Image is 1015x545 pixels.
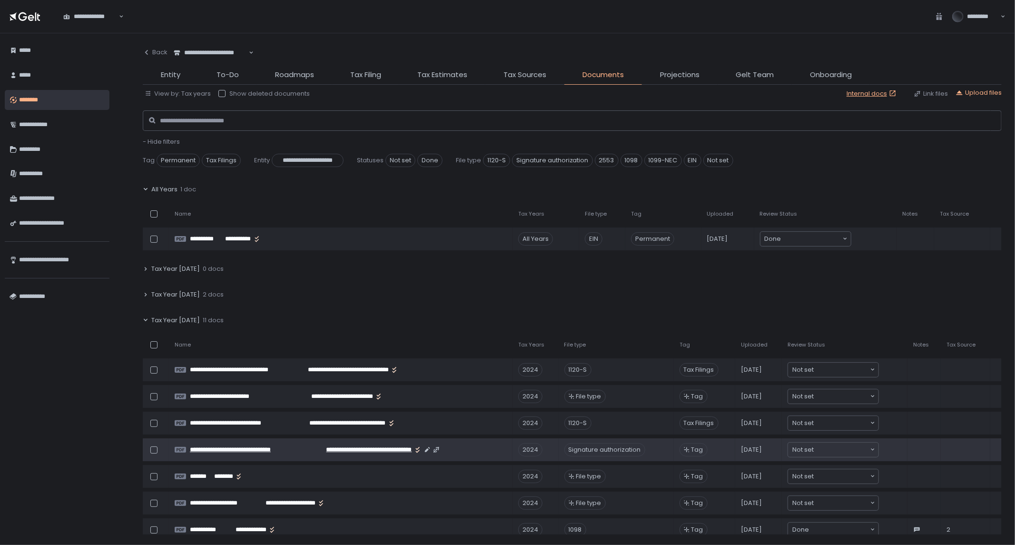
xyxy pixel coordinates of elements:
span: Not set [703,154,733,167]
span: Documents [582,69,624,80]
span: Tax Sources [503,69,546,80]
span: [DATE] [707,235,728,243]
span: [DATE] [741,446,762,454]
span: Tag [143,156,155,165]
span: Onboarding [810,69,852,80]
input: Search for option [809,525,869,535]
span: Projections [660,69,700,80]
div: Search for option [788,443,878,457]
input: Search for option [814,472,869,481]
span: Tax Filings [680,416,719,430]
div: 2024 [518,390,542,403]
button: Back [143,43,168,62]
span: Tag [691,499,703,507]
span: Roadmaps [275,69,314,80]
span: File type [576,499,601,507]
input: Search for option [781,234,842,244]
span: Not set [792,392,814,401]
span: Not set [792,472,814,481]
span: Permanent [157,154,200,167]
span: File type [564,341,586,348]
span: File type [576,392,601,401]
div: Link files [914,89,948,98]
span: [DATE] [741,499,762,507]
span: Tag [691,392,703,401]
div: Signature authorization [564,443,645,456]
span: Not set [792,445,814,455]
span: Name [175,210,191,218]
span: File type [456,156,481,165]
span: Tax Year [DATE] [151,265,200,273]
div: 2024 [518,363,542,377]
span: Done [765,234,781,244]
span: Gelt Team [736,69,774,80]
span: File type [576,472,601,481]
button: Upload files [956,89,1002,97]
span: 1099-NEC [644,154,682,167]
div: Search for option [788,363,878,377]
span: Tax Filings [680,363,719,377]
span: Name [175,341,191,348]
span: Tax Source [940,210,969,218]
div: 2024 [518,443,542,456]
div: 2024 [518,496,542,510]
span: To-Do [217,69,239,80]
span: 1120-S [483,154,510,167]
span: Notes [902,210,918,218]
div: Search for option [788,416,878,430]
span: Uploaded [707,210,734,218]
div: All Years [518,232,553,246]
span: Statuses [357,156,384,165]
span: Tax Filing [350,69,381,80]
div: 2024 [518,470,542,483]
div: 1098 [564,523,586,536]
span: 0 docs [203,265,224,273]
span: Tag [631,210,641,218]
span: Done [792,525,809,535]
span: 1098 [621,154,642,167]
input: Search for option [814,445,869,455]
a: Internal docs [847,89,898,98]
span: Tax Estimates [417,69,467,80]
span: [DATE] [741,366,762,374]
span: [DATE] [741,392,762,401]
input: Search for option [814,498,869,508]
span: Tag [691,472,703,481]
span: Notes [913,341,929,348]
span: [DATE] [741,419,762,427]
span: [DATE] [741,472,762,481]
span: - Hide filters [143,137,180,146]
div: Search for option [57,6,124,26]
span: Not set [792,498,814,508]
span: Tag [680,341,690,348]
span: All Years [151,185,177,194]
span: Permanent [631,232,674,246]
span: Tag [691,525,703,534]
span: Review Status [760,210,798,218]
button: View by: Tax years [145,89,211,98]
button: - Hide filters [143,138,180,146]
div: Search for option [788,389,878,404]
div: 2024 [518,523,542,536]
div: Search for option [760,232,851,246]
span: Done [417,154,443,167]
div: Search for option [788,469,878,484]
span: Review Status [788,341,825,348]
div: Search for option [788,523,878,537]
span: Uploaded [741,341,768,348]
span: Not set [385,154,415,167]
span: Signature authorization [512,154,593,167]
span: EIN [684,154,701,167]
input: Search for option [814,392,869,401]
span: Not set [792,418,814,428]
span: 2553 [595,154,619,167]
div: 1120-S [564,363,591,377]
span: Entity [161,69,180,80]
span: 1 doc [180,185,196,194]
span: Tax Year [DATE] [151,316,200,325]
div: 2024 [518,416,542,430]
input: Search for option [814,418,869,428]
